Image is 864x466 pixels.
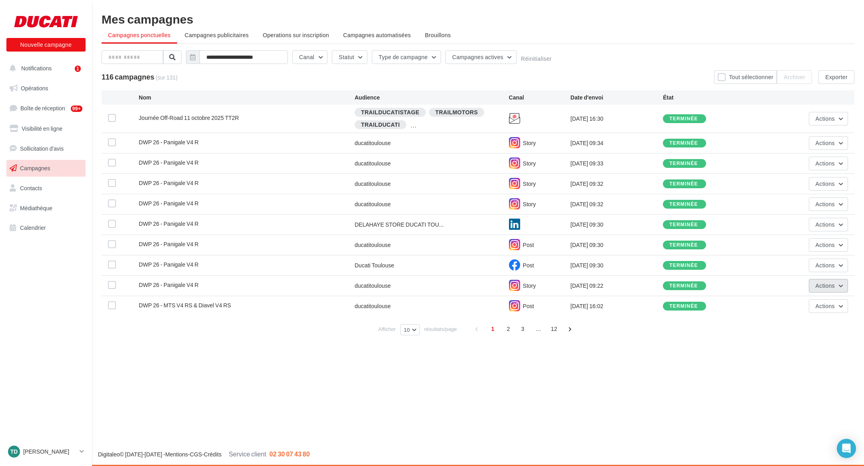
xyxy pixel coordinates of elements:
[190,451,202,458] a: CGS
[777,70,812,84] button: Archiver
[523,160,536,167] span: Story
[6,38,86,52] button: Nouvelle campagne
[139,302,231,309] span: DWP 26 - MTS V4 RS & Diavel V4 RS
[429,108,484,117] div: TRAILMOTORS
[452,54,503,60] span: Campagnes actives
[669,243,698,248] div: terminée
[156,74,178,82] span: (sur 131)
[816,139,835,146] span: Actions
[487,323,499,335] span: 1
[5,180,87,197] a: Contacts
[5,160,87,177] a: Campagnes
[424,325,457,333] span: résultats/page
[669,283,698,289] div: terminée
[809,259,848,272] button: Actions
[571,139,663,147] div: [DATE] 09:34
[532,323,545,335] span: ...
[263,32,329,38] span: Operations sur inscription
[523,180,536,187] span: Story
[139,200,199,207] span: DWP 26 - Panigale V4 R
[523,201,536,207] span: Story
[571,221,663,229] div: [DATE] 09:30
[571,241,663,249] div: [DATE] 09:30
[816,262,835,269] span: Actions
[139,179,199,186] span: DWP 26 - Panigale V4 R
[400,324,420,335] button: 10
[5,100,87,117] a: Boîte de réception99+
[21,85,48,92] span: Opérations
[445,50,517,64] button: Campagnes actives
[816,282,835,289] span: Actions
[571,200,663,208] div: [DATE] 09:32
[378,325,396,333] span: Afficher
[571,282,663,290] div: [DATE] 09:22
[816,115,835,122] span: Actions
[71,106,82,112] div: 99+
[139,159,199,166] span: DWP 26 - Panigale V4 R
[571,94,663,102] div: Date d'envoi
[669,263,698,268] div: terminée
[523,303,534,309] span: Post
[20,105,65,112] span: Boîte de réception
[809,218,848,231] button: Actions
[343,32,411,38] span: Campagnes automatisées
[816,241,835,248] span: Actions
[809,157,848,170] button: Actions
[571,302,663,310] div: [DATE] 16:02
[523,241,534,248] span: Post
[185,32,249,38] span: Campagnes publicitaires
[837,439,856,458] div: Open Intercom Messenger
[102,72,154,81] span: 116 campagnes
[669,181,698,187] div: terminée
[669,304,698,309] div: terminée
[571,115,663,123] div: [DATE] 16:30
[669,141,698,146] div: terminée
[809,279,848,293] button: Actions
[204,451,221,458] a: Crédits
[355,94,509,102] div: Audience
[5,120,87,137] a: Visibilité en ligne
[816,201,835,207] span: Actions
[809,238,848,252] button: Actions
[355,159,391,167] div: ducatitoulouse
[269,450,310,458] span: 02 30 07 43 80
[816,180,835,187] span: Actions
[355,200,391,208] div: ducatitoulouse
[523,262,534,269] span: Post
[20,165,50,171] span: Campagnes
[669,161,698,166] div: terminée
[669,202,698,207] div: terminée
[5,200,87,217] a: Médiathèque
[809,136,848,150] button: Actions
[355,261,394,269] div: Ducati Toulouse
[372,50,441,64] button: Type de campagne
[139,94,355,102] div: Nom
[139,139,199,145] span: DWP 26 - Panigale V4 R
[355,282,391,290] div: ducatitoulouse
[809,197,848,211] button: Actions
[229,450,266,458] span: Service client
[809,112,848,125] button: Actions
[355,108,426,117] div: TRAILDUCATISTAGE
[517,323,529,335] span: 3
[548,323,561,335] span: 12
[571,180,663,188] div: [DATE] 09:32
[714,70,777,84] button: Tout sélectionner
[5,140,87,157] a: Sollicitation d'avis
[404,327,410,333] span: 10
[669,222,698,227] div: terminée
[165,451,188,458] a: Mentions
[502,323,515,335] span: 2
[571,261,663,269] div: [DATE] 09:30
[809,177,848,191] button: Actions
[98,451,120,458] a: Digitaleo
[355,180,391,188] div: ducatitoulouse
[818,70,854,84] button: Exporter
[355,221,444,229] span: DELAHAYE STORE DUCATI TOU...
[669,116,698,121] div: terminée
[20,185,42,191] span: Contacts
[355,241,391,249] div: ducatitoulouse
[23,448,76,456] p: [PERSON_NAME]
[292,50,327,64] button: Canal
[5,60,84,77] button: Notifications 1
